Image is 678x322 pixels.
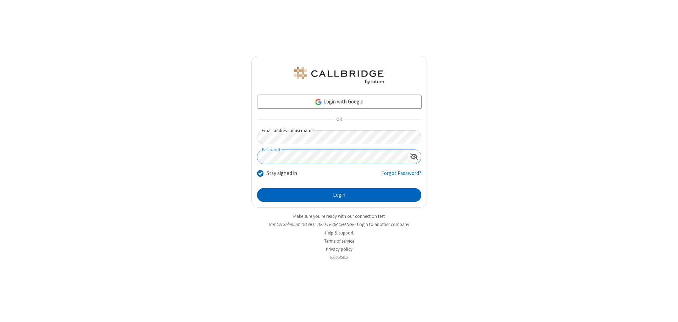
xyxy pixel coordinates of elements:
a: Login with Google [257,95,421,109]
a: Make sure you're ready with our connection test [293,213,385,219]
button: Login to another company [357,221,409,228]
li: Not QA Selenium DO NOT DELETE OR CHANGE? [251,221,427,228]
button: Login [257,188,421,202]
a: Privacy policy [326,246,352,252]
span: OR [333,115,345,125]
input: Email address or username [257,130,421,144]
label: Stay signed in [266,169,297,177]
a: Forgot Password? [381,169,421,183]
input: Password [257,150,407,164]
a: Help & support [325,230,354,236]
li: v2.6.350.2 [251,254,427,261]
a: Terms of service [324,238,354,244]
img: QA Selenium DO NOT DELETE OR CHANGE [293,67,385,84]
img: google-icon.png [315,98,322,106]
div: Show password [407,150,421,163]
